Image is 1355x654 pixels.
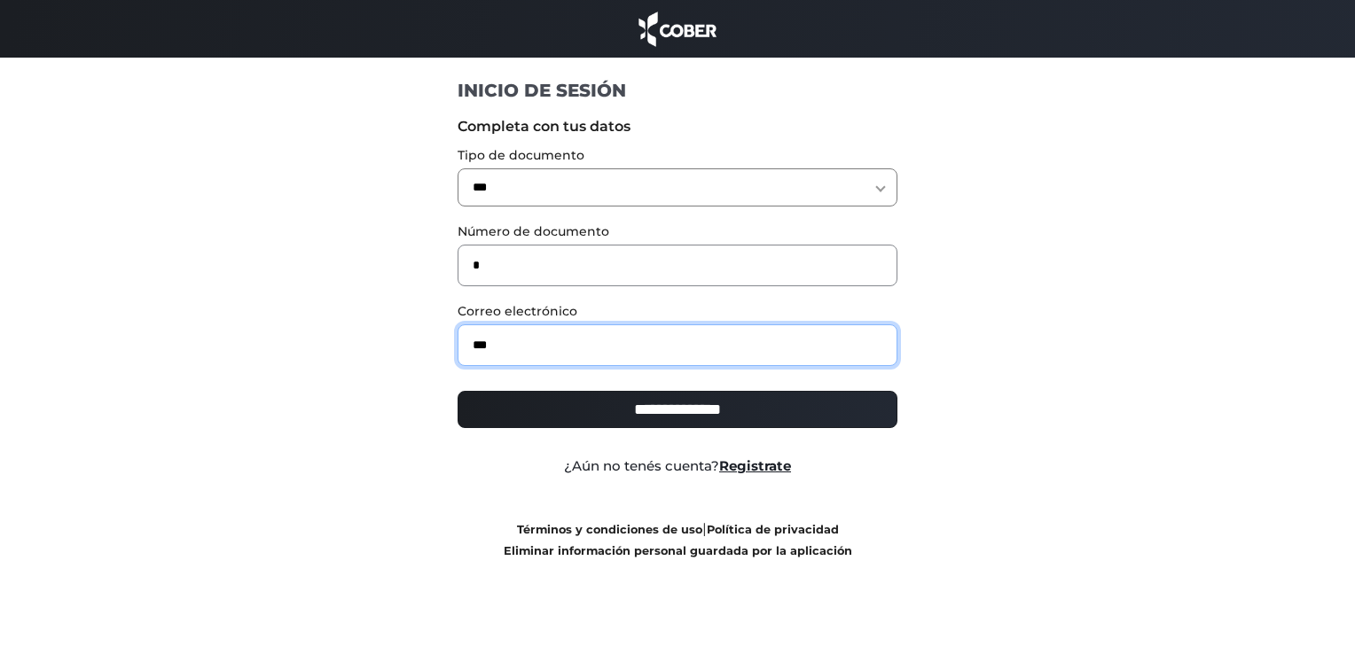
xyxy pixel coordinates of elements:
[444,518,912,561] div: |
[458,116,898,137] label: Completa con tus datos
[458,222,898,241] label: Número de documento
[504,544,852,557] a: Eliminar información personal guardada por la aplicación
[517,523,702,536] a: Términos y condiciones de uso
[458,302,898,321] label: Correo electrónico
[458,146,898,165] label: Tipo de documento
[719,457,791,474] a: Registrate
[707,523,839,536] a: Política de privacidad
[444,456,912,477] div: ¿Aún no tenés cuenta?
[458,79,898,102] h1: INICIO DE SESIÓN
[634,9,721,49] img: cober_marca.png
